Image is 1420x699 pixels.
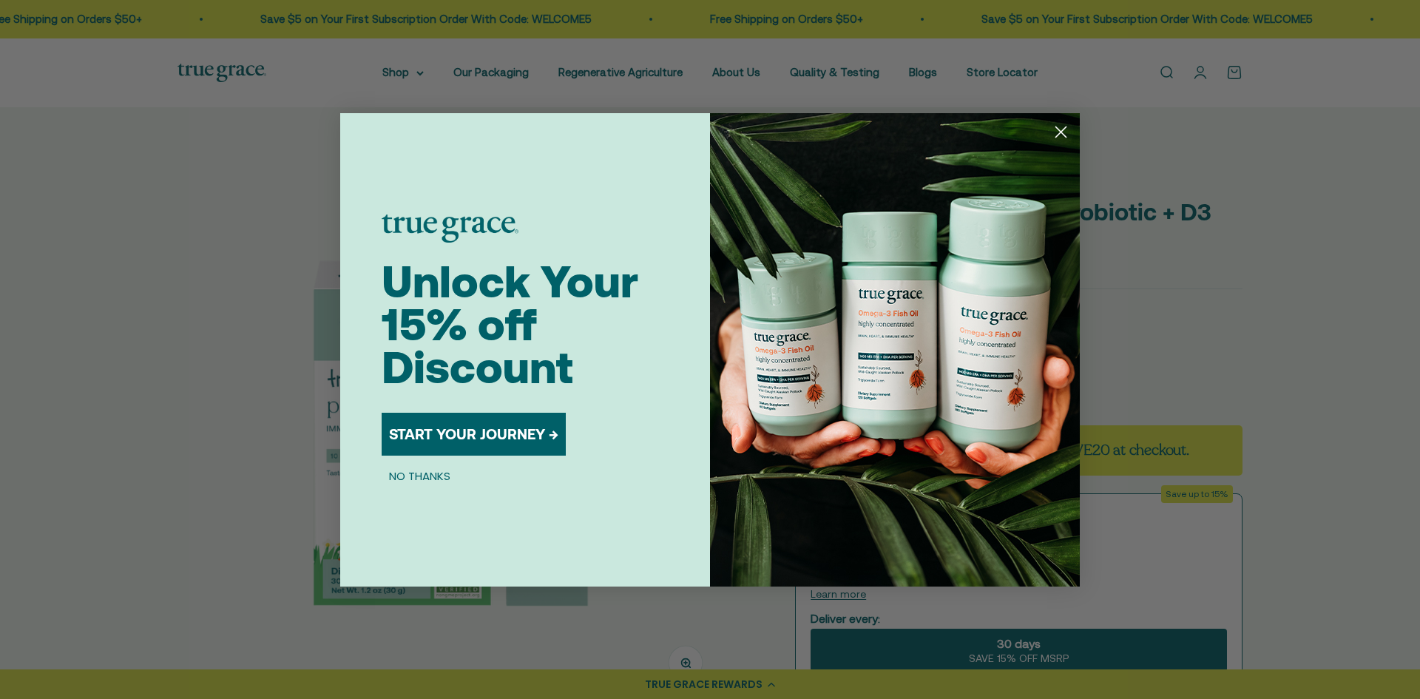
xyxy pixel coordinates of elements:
img: 098727d5-50f8-4f9b-9554-844bb8da1403.jpeg [710,113,1080,587]
button: Close dialog [1048,119,1074,145]
img: logo placeholder [382,215,518,243]
button: NO THANKS [382,467,458,485]
span: Unlock Your 15% off Discount [382,256,638,393]
button: START YOUR JOURNEY → [382,413,566,456]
